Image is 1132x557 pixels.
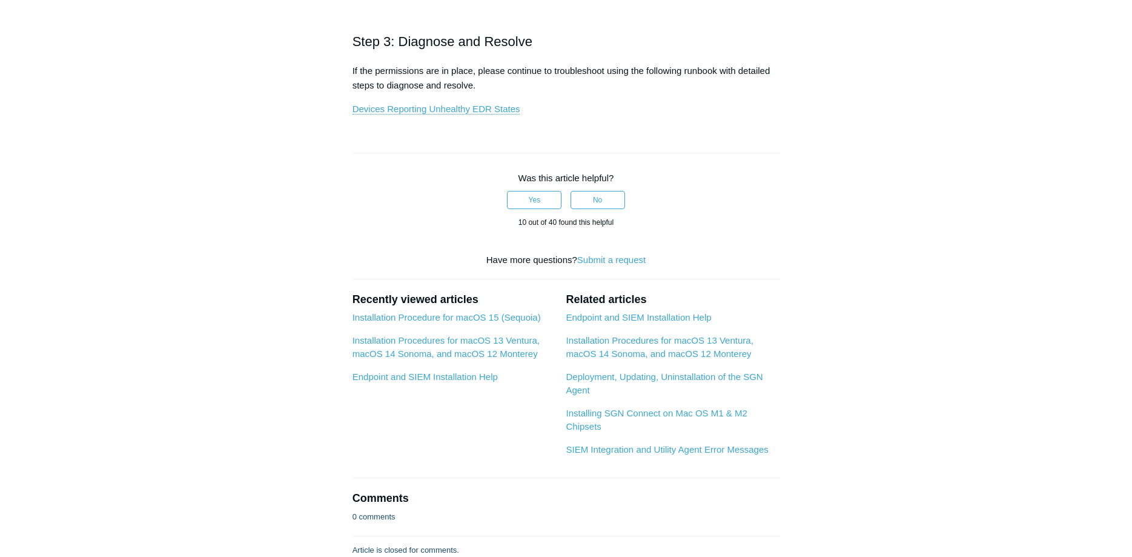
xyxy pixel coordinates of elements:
[353,372,498,382] a: Endpoint and SIEM Installation Help
[507,191,561,209] button: This article was helpful
[353,544,459,556] p: Article is closed for comments.
[566,335,753,359] a: Installation Procedures for macOS 13 Ventura, macOS 14 Sonoma, and macOS 12 Monterey
[353,312,541,322] a: Installation Procedure for macOS 15 (Sequoia)
[566,312,711,322] a: Endpoint and SIEM Installation Help
[353,511,396,523] p: 0 comments
[353,64,780,93] p: If the permissions are in place, please continue to troubleshoot using the following runbook with...
[566,408,747,432] a: Installing SGN Connect on Mac OS M1 & M2 Chipsets
[353,292,554,308] h2: Recently viewed articles
[566,292,779,308] h2: Related articles
[353,253,780,267] div: Have more questions?
[571,191,625,209] button: This article was not helpful
[518,218,614,227] span: 10 out of 40 found this helpful
[518,173,614,183] span: Was this article helpful?
[353,490,780,507] h2: Comments
[577,255,646,265] a: Submit a request
[566,444,768,455] a: SIEM Integration and Utility Agent Error Messages
[353,104,520,115] a: Devices Reporting Unhealthy EDR States
[353,335,540,359] a: Installation Procedures for macOS 13 Ventura, macOS 14 Sonoma, and macOS 12 Monterey
[566,372,763,396] a: Deployment, Updating, Uninstallation of the SGN Agent
[353,31,780,52] h2: Step 3: Diagnose and Resolve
